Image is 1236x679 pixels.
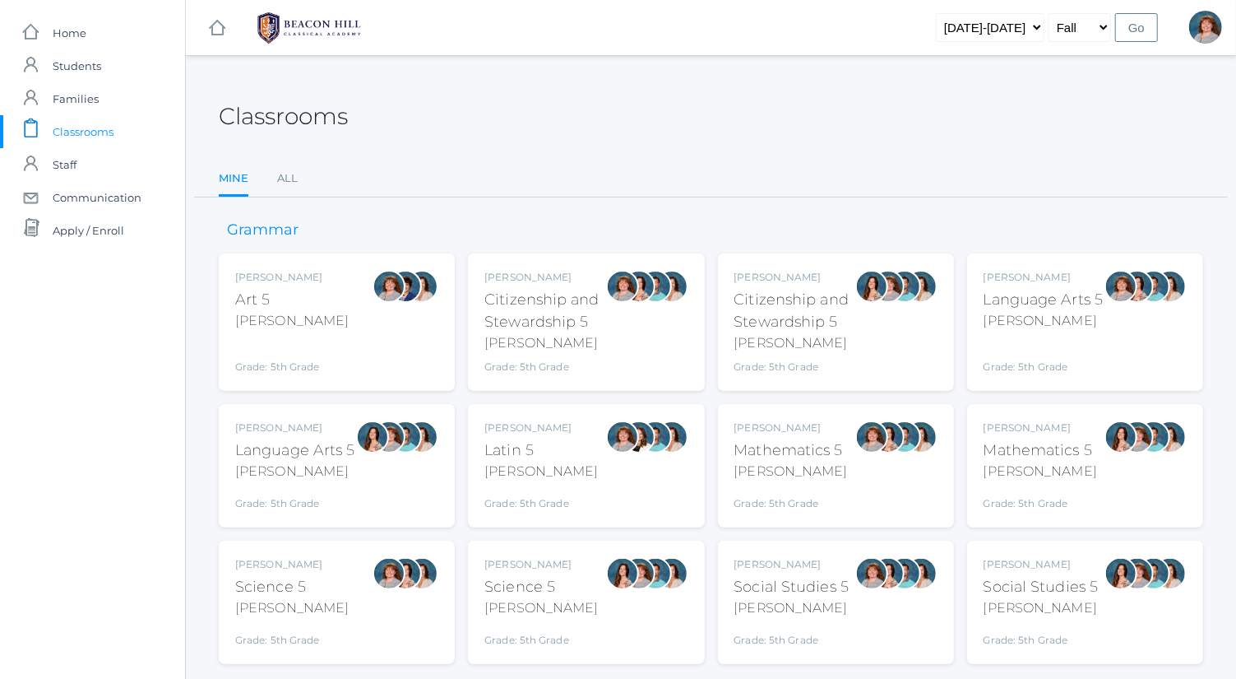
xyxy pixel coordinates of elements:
div: [PERSON_NAME] [484,421,598,435]
div: Cari Burke [405,557,438,590]
div: Sarah Bence [1104,270,1137,303]
div: Social Studies 5 [984,576,1099,598]
div: Cari Burke [405,421,438,453]
div: Sarah Bence [872,270,905,303]
div: Westen Taylor [1137,557,1170,590]
div: Westen Taylor [1137,421,1170,453]
div: Citizenship and Stewardship 5 [734,289,855,333]
div: Sarah Bence [606,421,639,453]
div: Science 5 [235,576,349,598]
div: Cari Burke [655,557,688,590]
div: Sarah Bence [1121,557,1154,590]
div: [PERSON_NAME] [734,270,855,285]
div: Cari Burke [1154,557,1187,590]
div: Sarah Bence [373,270,405,303]
span: Families [53,82,99,115]
span: Staff [53,148,76,181]
div: Sarah Bence [1121,421,1154,453]
div: Science 5 [484,576,598,598]
div: [PERSON_NAME] [235,557,349,572]
h3: Grammar [219,222,307,239]
div: Art 5 [235,289,349,311]
div: Social Studies 5 [734,576,849,598]
div: Grade: 5th Grade [235,625,349,648]
div: Cari Burke [655,421,688,453]
div: [PERSON_NAME] [984,557,1099,572]
div: [PERSON_NAME] [984,598,1099,618]
div: Grade: 5th Grade [984,337,1104,374]
div: Rebecca Salazar [356,421,389,453]
div: Westen Taylor [639,270,672,303]
div: Grade: 5th Grade [984,488,1097,511]
div: Westen Taylor [1137,270,1170,303]
div: [PERSON_NAME] [484,557,598,572]
div: Citizenship and Stewardship 5 [484,289,605,333]
div: [PERSON_NAME] [734,557,849,572]
div: Grade: 5th Grade [484,488,598,511]
a: Mine [219,162,248,198]
div: [PERSON_NAME] [484,462,598,481]
div: Rebecca Salazar [1104,421,1137,453]
div: Grade: 5th Grade [734,488,848,511]
div: Grade: 5th Grade [734,625,849,648]
div: Sarah Bence [373,557,405,590]
h2: Classrooms [219,104,348,129]
div: [PERSON_NAME] [484,598,598,618]
div: Rebecca Salazar [855,270,888,303]
div: Sarah Bence [373,421,405,453]
div: Carolyn Sugimoto [389,270,422,303]
div: Sarah Bence [606,270,639,303]
div: [PERSON_NAME] [235,311,349,331]
span: Communication [53,181,141,214]
div: Westen Taylor [639,421,672,453]
div: [PERSON_NAME] [984,421,1097,435]
div: Rebecca Salazar [1121,270,1154,303]
div: Rebecca Salazar [623,270,655,303]
span: Home [53,16,86,49]
div: Westen Taylor [888,270,921,303]
div: Cari Burke [905,557,937,590]
div: [PERSON_NAME] [984,462,1097,481]
span: Classrooms [53,115,113,148]
div: Rebecca Salazar [389,557,422,590]
div: Latin 5 [484,439,598,462]
div: Cari Burke [405,270,438,303]
div: Mathematics 5 [984,439,1097,462]
div: Cari Burke [905,421,937,453]
a: All [277,162,298,195]
div: Westen Taylor [389,421,422,453]
div: [PERSON_NAME] [984,270,1104,285]
span: Students [53,49,101,82]
div: Grade: 5th Grade [235,488,355,511]
div: Grade: 5th Grade [734,360,855,374]
div: [PERSON_NAME] [235,270,349,285]
div: Sarah Bence [855,557,888,590]
div: Westen Taylor [888,421,921,453]
div: Language Arts 5 [235,439,355,462]
div: Cari Burke [1154,270,1187,303]
div: Sarah Bence [623,557,655,590]
div: Teresa Deutsch [623,421,655,453]
div: [PERSON_NAME] [984,311,1104,331]
div: Cari Burke [905,270,937,303]
div: Sarah Bence [855,421,888,453]
div: Rebecca Salazar [872,557,905,590]
div: Rebecca Salazar [606,557,639,590]
div: [PERSON_NAME] [734,421,848,435]
div: [PERSON_NAME] [235,598,349,618]
div: [PERSON_NAME] [235,421,355,435]
div: Rebecca Salazar [872,421,905,453]
div: Mathematics 5 [734,439,848,462]
div: Grade: 5th Grade [484,625,598,648]
div: Grade: 5th Grade [984,625,1099,648]
div: [PERSON_NAME] [734,333,855,353]
div: [PERSON_NAME] [235,462,355,481]
div: [PERSON_NAME] [484,333,605,353]
input: Go [1115,13,1158,42]
div: [PERSON_NAME] [734,462,848,481]
div: Westen Taylor [888,557,921,590]
div: [PERSON_NAME] [734,598,849,618]
div: Cari Burke [1154,421,1187,453]
div: Grade: 5th Grade [484,360,605,374]
div: Language Arts 5 [984,289,1104,311]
